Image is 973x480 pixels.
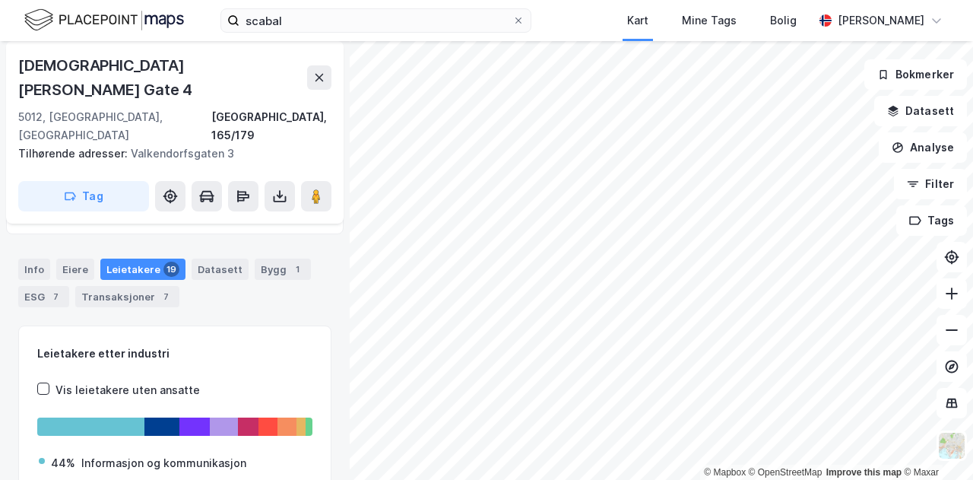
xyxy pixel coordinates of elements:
div: 44% [51,454,75,472]
div: Kart [627,11,648,30]
div: Bolig [770,11,797,30]
div: ESG [18,286,69,307]
div: Eiere [56,259,94,280]
div: Vis leietakere uten ansatte [55,381,200,399]
div: [GEOGRAPHIC_DATA], 165/179 [211,108,331,145]
div: 1 [290,262,305,277]
div: Valkendorfsgaten 3 [18,145,319,163]
div: Mine Tags [682,11,737,30]
button: Tags [896,205,967,236]
img: logo.f888ab2527a4732fd821a326f86c7f29.svg [24,7,184,33]
div: [PERSON_NAME] [838,11,924,30]
div: 5012, [GEOGRAPHIC_DATA], [GEOGRAPHIC_DATA] [18,108,211,145]
div: Info [18,259,50,280]
button: Analyse [879,132,967,163]
iframe: Chat Widget [897,407,973,480]
a: OpenStreetMap [749,467,822,478]
span: Tilhørende adresser: [18,147,131,160]
div: 19 [163,262,179,277]
div: Informasjon og kommunikasjon [81,454,246,472]
button: Filter [894,169,967,199]
div: Datasett [192,259,249,280]
div: Leietakere etter industri [37,345,312,363]
div: 7 [158,289,173,304]
div: Bygg [255,259,311,280]
div: Transaksjoner [75,286,179,307]
a: Mapbox [704,467,746,478]
div: Kontrollprogram for chat [897,407,973,480]
button: Tag [18,181,149,211]
input: Søk på adresse, matrikkel, gårdeiere, leietakere eller personer [239,9,512,32]
div: [DEMOGRAPHIC_DATA][PERSON_NAME] Gate 4 [18,53,307,102]
button: Datasett [874,96,967,126]
a: Improve this map [826,467,902,478]
div: Leietakere [100,259,185,280]
div: 7 [48,289,63,304]
button: Bokmerker [864,59,967,90]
